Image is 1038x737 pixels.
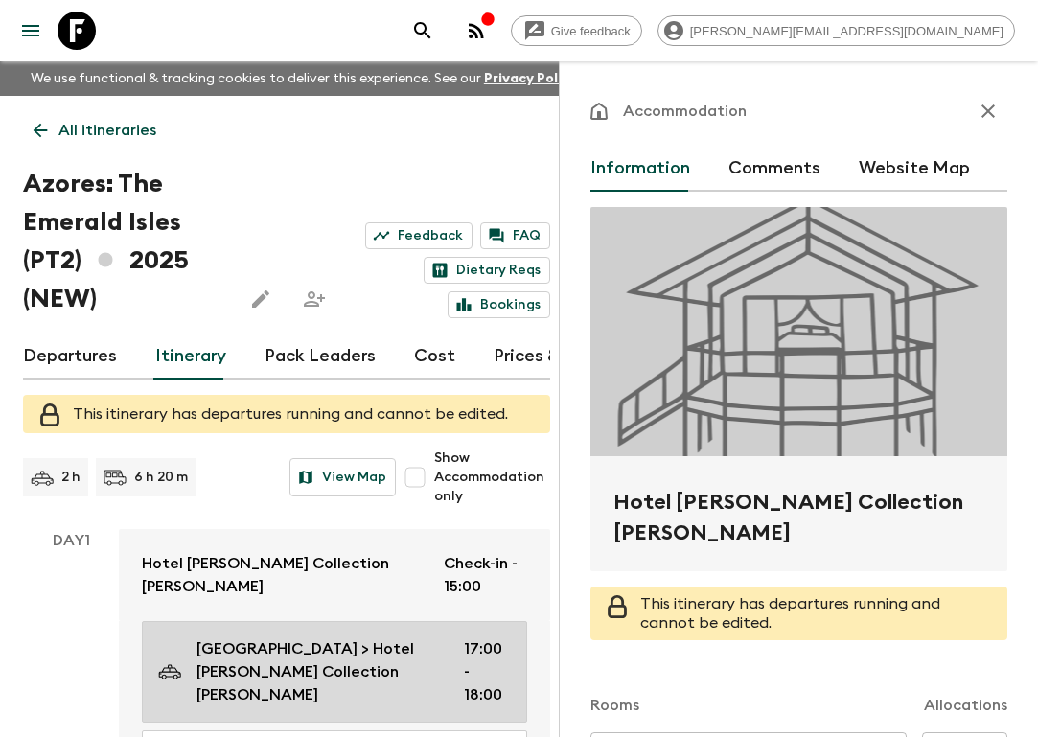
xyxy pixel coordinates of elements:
[404,12,442,50] button: search adventures
[23,529,119,552] p: Day 1
[434,449,550,506] span: Show Accommodation only
[61,468,81,487] p: 2 h
[289,458,396,496] button: View Map
[480,222,550,249] a: FAQ
[295,280,334,318] span: Share this itinerary
[590,146,690,192] button: Information
[924,694,1007,717] p: Allocations
[242,280,280,318] button: Edit this itinerary
[590,694,639,717] p: Rooms
[73,406,508,422] span: This itinerary has departures running and cannot be edited.
[613,487,984,548] h2: Hotel [PERSON_NAME] Collection [PERSON_NAME]
[365,222,473,249] a: Feedback
[414,334,455,380] a: Cost
[640,596,940,631] span: This itinerary has departures running and cannot be edited.
[657,15,1015,46] div: [PERSON_NAME][EMAIL_ADDRESS][DOMAIN_NAME]
[448,291,550,318] a: Bookings
[623,100,747,123] p: Accommodation
[484,72,577,85] a: Privacy Policy
[142,621,527,723] a: [GEOGRAPHIC_DATA] > Hotel [PERSON_NAME] Collection [PERSON_NAME]17:00 - 18:00
[265,334,376,380] a: Pack Leaders
[23,165,226,318] h1: Azores: The Emerald Isles (PT2) 2025 (NEW)
[541,24,641,38] span: Give feedback
[23,111,167,150] a: All itineraries
[23,61,645,96] p: We use functional & tracking cookies to deliver this experience. See our for more.
[728,146,820,192] button: Comments
[155,334,226,380] a: Itinerary
[58,119,156,142] p: All itineraries
[424,257,550,284] a: Dietary Reqs
[590,207,1007,456] div: Photo of Hotel Vila Gale Collection S. Miguel
[12,12,50,50] button: menu
[444,552,527,598] p: Check-in - 15:00
[859,146,970,192] button: Website Map
[196,637,433,706] p: [GEOGRAPHIC_DATA] > Hotel [PERSON_NAME] Collection [PERSON_NAME]
[494,334,648,380] a: Prices & Discounts
[134,468,188,487] p: 6 h 20 m
[511,15,642,46] a: Give feedback
[119,529,550,621] a: Hotel [PERSON_NAME] Collection [PERSON_NAME]Check-in - 15:00
[464,637,503,706] p: 17:00 - 18:00
[142,552,413,598] p: Hotel [PERSON_NAME] Collection [PERSON_NAME]
[680,24,1014,38] span: [PERSON_NAME][EMAIL_ADDRESS][DOMAIN_NAME]
[23,334,117,380] a: Departures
